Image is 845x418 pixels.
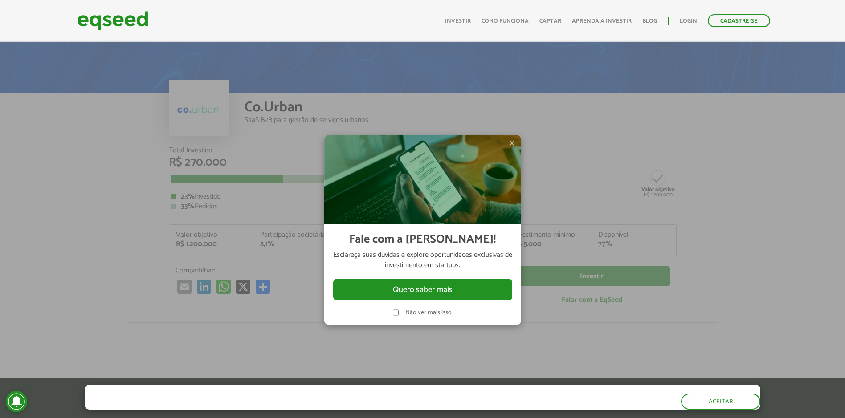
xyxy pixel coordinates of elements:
a: Aprenda a investir [572,18,632,24]
p: Ao clicar em "aceitar", você aceita nossa . [85,401,407,409]
button: Aceitar [681,394,760,410]
h2: Fale com a [PERSON_NAME]! [349,233,496,246]
a: Captar [539,18,561,24]
a: Blog [642,18,657,24]
img: Imagem celular [324,135,521,224]
a: Login [680,18,697,24]
button: Quero saber mais [333,279,512,300]
p: Esclareça suas dúvidas e explore oportunidades exclusivas de investimento em startups. [333,250,512,270]
a: Investir [445,18,471,24]
label: Não ver mais isso [405,309,453,316]
h5: O site da EqSeed utiliza cookies para melhorar sua navegação. [85,385,407,398]
a: Cadastre-se [708,14,770,27]
a: Como funciona [482,18,529,24]
img: EqSeed [77,9,148,32]
a: política de privacidade e de cookies [202,402,305,409]
span: × [509,137,514,148]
